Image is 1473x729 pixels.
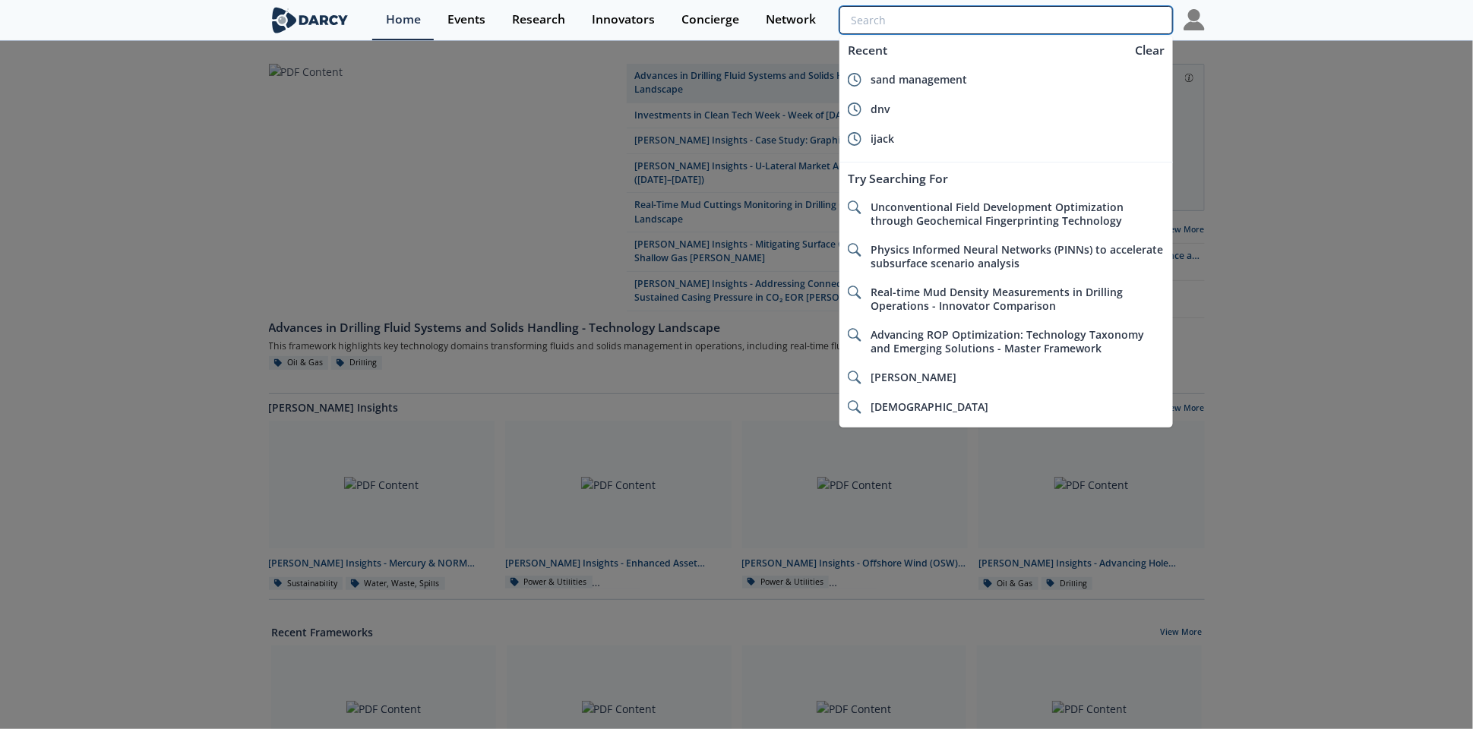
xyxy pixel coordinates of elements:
[848,103,861,116] img: icon
[848,286,861,299] img: icon
[871,72,967,87] span: sand management
[871,370,956,384] span: [PERSON_NAME]
[848,243,861,257] img: icon
[1184,9,1205,30] img: Profile
[871,399,988,414] span: [DEMOGRAPHIC_DATA]
[839,6,1172,34] input: Advanced Search
[1409,668,1458,714] iframe: chat widget
[766,14,816,26] div: Network
[871,200,1124,228] span: Unconventional Field Development Optimization through Geochemical Fingerprinting Technology
[871,131,894,146] span: ijack
[386,14,421,26] div: Home
[871,102,890,116] span: dnv
[269,7,352,33] img: logo-wide.svg
[681,14,739,26] div: Concierge
[848,328,861,342] img: icon
[839,36,1127,65] div: Recent
[871,285,1123,313] span: Real-time Mud Density Measurements in Drilling Operations - Innovator Comparison
[848,73,861,87] img: icon
[848,400,861,414] img: icon
[839,165,1172,193] div: Try Searching For
[848,200,861,214] img: icon
[1130,42,1170,59] div: Clear
[592,14,655,26] div: Innovators
[848,371,861,384] img: icon
[871,327,1144,355] span: Advancing ROP Optimization: Technology Taxonomy and Emerging Solutions - Master Framework
[871,242,1163,270] span: Physics Informed Neural Networks (PINNs) to accelerate subsurface scenario analysis
[848,132,861,146] img: icon
[512,14,565,26] div: Research
[447,14,485,26] div: Events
